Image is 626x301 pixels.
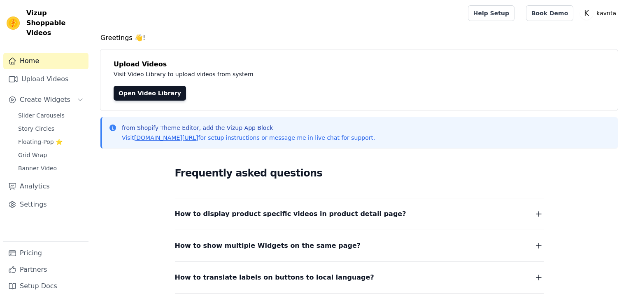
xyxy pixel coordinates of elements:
[175,272,544,283] button: How to translate labels on buttons to local language?
[18,151,47,159] span: Grid Wrap
[175,240,544,252] button: How to show multiple Widgets on the same page?
[3,92,88,108] button: Create Widgets
[3,245,88,261] a: Pricing
[13,110,88,121] a: Slider Carousels
[114,86,186,101] a: Open Video Library
[20,95,70,105] span: Create Widgets
[175,272,374,283] span: How to translate labels on buttons to local language?
[526,5,573,21] a: Book Demo
[134,134,198,141] a: [DOMAIN_NAME][URL]
[3,178,88,195] a: Analytics
[175,165,544,181] h2: Frequently asked questions
[100,33,618,43] h4: Greetings 👋!
[468,5,514,21] a: Help Setup
[584,9,589,17] text: K
[18,138,63,146] span: Floating-Pop ⭐
[122,134,375,142] p: Visit for setup instructions or message me in live chat for support.
[18,125,54,133] span: Story Circles
[3,53,88,69] a: Home
[7,16,20,30] img: Vizup
[3,196,88,213] a: Settings
[13,149,88,161] a: Grid Wrap
[3,278,88,294] a: Setup Docs
[26,8,85,38] span: Vizup Shoppable Videos
[122,124,375,132] p: from Shopify Theme Editor, add the Vizup App Block
[175,208,406,220] span: How to display product specific videos in product detail page?
[593,6,619,21] p: kavnta
[18,164,57,172] span: Banner Video
[3,261,88,278] a: Partners
[580,6,619,21] button: K kavnta
[13,136,88,148] a: Floating-Pop ⭐
[13,162,88,174] a: Banner Video
[114,69,482,79] p: Visit Video Library to upload videos from system
[175,240,361,252] span: How to show multiple Widgets on the same page?
[114,59,605,69] h4: Upload Videos
[175,208,544,220] button: How to display product specific videos in product detail page?
[3,71,88,87] a: Upload Videos
[18,111,65,120] span: Slider Carousels
[13,123,88,134] a: Story Circles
